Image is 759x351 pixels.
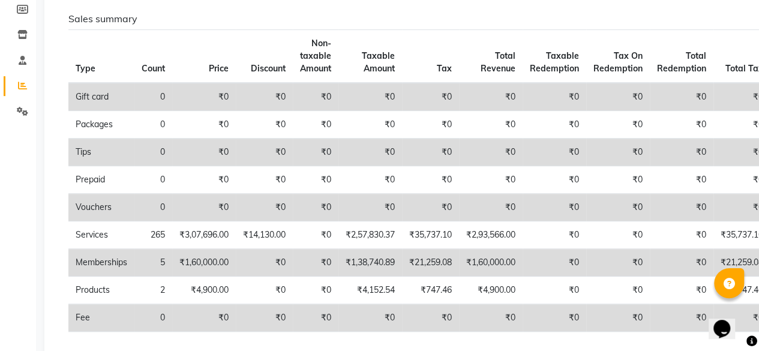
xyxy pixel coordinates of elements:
[293,249,338,277] td: ₹0
[236,194,293,221] td: ₹0
[338,111,402,139] td: ₹0
[236,166,293,194] td: ₹0
[172,83,236,111] td: ₹0
[650,111,713,139] td: ₹0
[523,304,586,332] td: ₹0
[586,111,650,139] td: ₹0
[437,63,452,74] span: Tax
[293,111,338,139] td: ₹0
[402,304,459,332] td: ₹0
[172,111,236,139] td: ₹0
[293,166,338,194] td: ₹0
[402,166,459,194] td: ₹0
[586,83,650,111] td: ₹0
[68,304,134,332] td: Fee
[76,63,95,74] span: Type
[523,221,586,249] td: ₹0
[586,277,650,304] td: ₹0
[134,166,172,194] td: 0
[209,63,229,74] span: Price
[338,304,402,332] td: ₹0
[68,277,134,304] td: Products
[293,277,338,304] td: ₹0
[523,194,586,221] td: ₹0
[459,139,523,166] td: ₹0
[459,166,523,194] td: ₹0
[293,194,338,221] td: ₹0
[523,249,586,277] td: ₹0
[586,221,650,249] td: ₹0
[236,249,293,277] td: ₹0
[172,304,236,332] td: ₹0
[523,166,586,194] td: ₹0
[172,139,236,166] td: ₹0
[236,304,293,332] td: ₹0
[68,194,134,221] td: Vouchers
[586,249,650,277] td: ₹0
[650,166,713,194] td: ₹0
[523,83,586,111] td: ₹0
[293,221,338,249] td: ₹0
[481,50,515,74] span: Total Revenue
[251,63,286,74] span: Discount
[402,221,459,249] td: ₹35,737.10
[586,304,650,332] td: ₹0
[68,221,134,249] td: Services
[523,277,586,304] td: ₹0
[459,83,523,111] td: ₹0
[338,194,402,221] td: ₹0
[650,221,713,249] td: ₹0
[134,304,172,332] td: 0
[134,139,172,166] td: 0
[172,166,236,194] td: ₹0
[338,139,402,166] td: ₹0
[236,221,293,249] td: ₹14,130.00
[134,83,172,111] td: 0
[236,111,293,139] td: ₹0
[68,166,134,194] td: Prepaid
[586,166,650,194] td: ₹0
[650,249,713,277] td: ₹0
[338,83,402,111] td: ₹0
[523,111,586,139] td: ₹0
[402,139,459,166] td: ₹0
[459,221,523,249] td: ₹2,93,566.00
[650,304,713,332] td: ₹0
[459,249,523,277] td: ₹1,60,000.00
[650,194,713,221] td: ₹0
[172,249,236,277] td: ₹1,60,000.00
[293,139,338,166] td: ₹0
[650,277,713,304] td: ₹0
[586,194,650,221] td: ₹0
[402,194,459,221] td: ₹0
[586,139,650,166] td: ₹0
[530,50,579,74] span: Taxable Redemption
[402,83,459,111] td: ₹0
[142,63,165,74] span: Count
[459,111,523,139] td: ₹0
[362,50,395,74] span: Taxable Amount
[402,111,459,139] td: ₹0
[402,277,459,304] td: ₹747.46
[338,221,402,249] td: ₹2,57,830.37
[172,194,236,221] td: ₹0
[650,83,713,111] td: ₹0
[593,50,643,74] span: Tax On Redemption
[650,139,713,166] td: ₹0
[236,139,293,166] td: ₹0
[68,13,733,25] h6: Sales summary
[459,304,523,332] td: ₹0
[338,166,402,194] td: ₹0
[172,221,236,249] td: ₹3,07,696.00
[134,249,172,277] td: 5
[68,139,134,166] td: Tips
[293,83,338,111] td: ₹0
[459,194,523,221] td: ₹0
[134,111,172,139] td: 0
[172,277,236,304] td: ₹4,900.00
[236,277,293,304] td: ₹0
[134,277,172,304] td: 2
[68,111,134,139] td: Packages
[68,249,134,277] td: Memberships
[134,221,172,249] td: 265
